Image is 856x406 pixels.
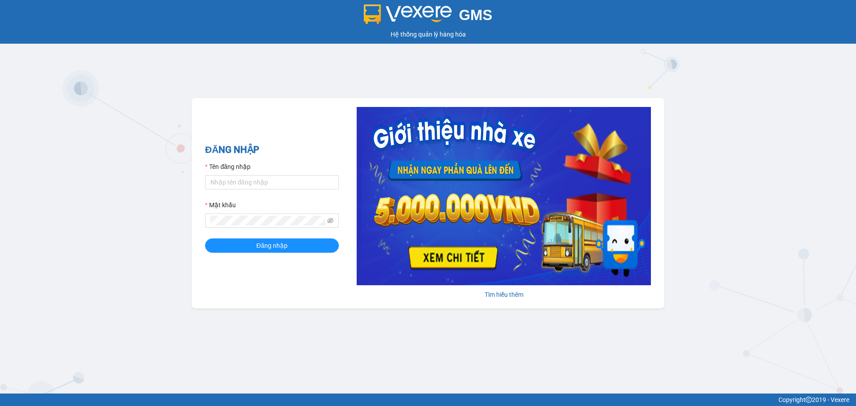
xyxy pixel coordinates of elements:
input: Mật khẩu [210,216,325,226]
span: GMS [459,7,492,23]
img: banner-0 [357,107,651,285]
span: Đăng nhập [256,241,288,250]
label: Tên đăng nhập [205,162,251,172]
button: Đăng nhập [205,238,339,253]
label: Mật khẩu [205,200,236,210]
span: eye-invisible [327,217,333,224]
img: logo 2 [364,4,452,24]
input: Tên đăng nhập [205,175,339,189]
h2: ĐĂNG NHẬP [205,143,339,157]
span: copyright [806,397,812,403]
a: GMS [364,13,493,21]
div: Copyright 2019 - Vexere [7,395,849,405]
div: Hệ thống quản lý hàng hóa [2,29,854,39]
div: Tìm hiểu thêm [357,290,651,299]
